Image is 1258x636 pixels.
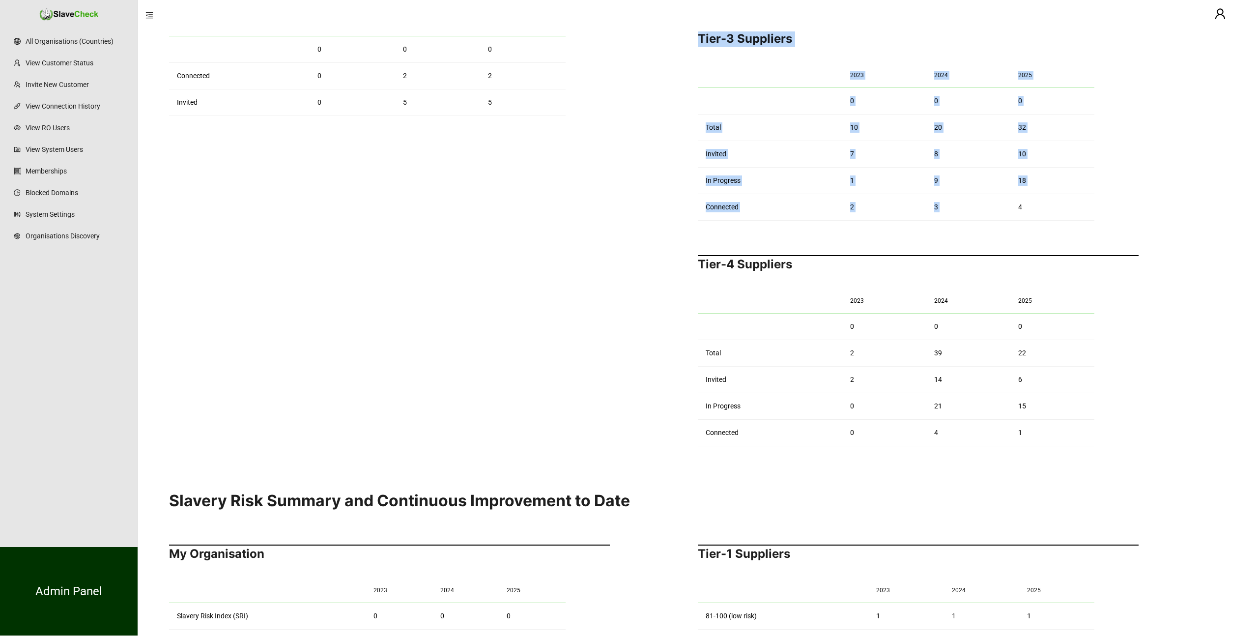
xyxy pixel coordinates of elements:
td: 1 [868,603,943,630]
td: 0 [842,420,926,446]
th: 2023 [366,578,432,603]
td: 39 [926,340,1010,367]
td: 10 [842,115,926,141]
a: View Connection History [26,96,127,116]
th: 2024 [944,578,1019,603]
td: 32 [1010,115,1094,141]
td: 15 [1010,393,1094,420]
td: 0 [1010,314,1094,340]
td: 4 [1010,194,1094,221]
td: 5 [395,89,481,116]
h2: Tier-3 Suppliers [698,29,1139,47]
td: 81-100 (low risk) [698,603,868,630]
th: 2023 [842,63,926,88]
a: Memberships [26,161,127,181]
td: 10 [1010,141,1094,168]
th: 2025 [499,578,566,603]
th: 2025 [1019,578,1094,603]
td: 5 [480,89,566,116]
td: Connected [698,194,842,221]
td: 0 [366,603,432,630]
td: 1 [1019,603,1094,630]
td: 18 [1010,168,1094,194]
td: 0 [480,36,566,63]
h2: My Organisation [169,545,610,562]
td: Connected [169,63,310,89]
td: Invited [698,141,842,168]
th: 2023 [842,289,926,314]
h2: Tier-4 Suppliers [698,255,1139,273]
td: 4 [926,420,1010,446]
a: View System Users [26,140,127,159]
th: 2024 [926,63,1010,88]
td: 2 [842,194,926,221]
a: Blocked Domains [26,183,127,202]
th: 2024 [432,578,499,603]
td: 0 [1010,88,1094,115]
td: 0 [926,314,1010,340]
td: 9 [926,168,1010,194]
td: 0 [395,36,481,63]
a: Organisations Discovery [26,226,127,246]
td: In Progress [698,168,842,194]
td: 0 [926,88,1010,115]
th: 2025 [1010,289,1094,314]
td: 0 [310,89,395,116]
td: 2 [842,367,926,393]
td: 0 [842,393,926,420]
th: 2024 [926,289,1010,314]
h2: Tier-1 Suppliers [698,545,1139,562]
td: 21 [926,393,1010,420]
td: 3 [926,194,1010,221]
span: user [1214,8,1226,20]
td: Slavery Risk Index (SRI) [169,603,366,630]
td: 0 [842,314,926,340]
span: menu-fold [145,11,153,19]
td: 0 [499,603,566,630]
td: Total [698,340,842,367]
th: 2025 [1010,63,1094,88]
h1: Slavery Risk Summary and Continuous Improvement to Date [169,491,630,510]
td: In Progress [698,393,842,420]
td: 1 [1010,420,1094,446]
td: 0 [842,88,926,115]
td: 8 [926,141,1010,168]
td: 14 [926,367,1010,393]
a: View RO Users [26,118,127,138]
a: System Settings [26,204,127,224]
td: 0 [310,63,395,89]
th: 2023 [868,578,943,603]
a: Invite New Customer [26,75,127,94]
td: 2 [842,340,926,367]
td: 6 [1010,367,1094,393]
td: 2 [480,63,566,89]
td: 20 [926,115,1010,141]
td: 7 [842,141,926,168]
td: 0 [432,603,499,630]
td: Total [698,115,842,141]
a: View Customer Status [26,53,127,73]
td: 2 [395,63,481,89]
td: 1 [842,168,926,194]
td: Invited [698,367,842,393]
td: 0 [310,36,395,63]
td: 22 [1010,340,1094,367]
td: 1 [944,603,1019,630]
a: All Organisations (Countries) [26,31,127,51]
td: Invited [169,89,310,116]
td: Connected [698,420,842,446]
